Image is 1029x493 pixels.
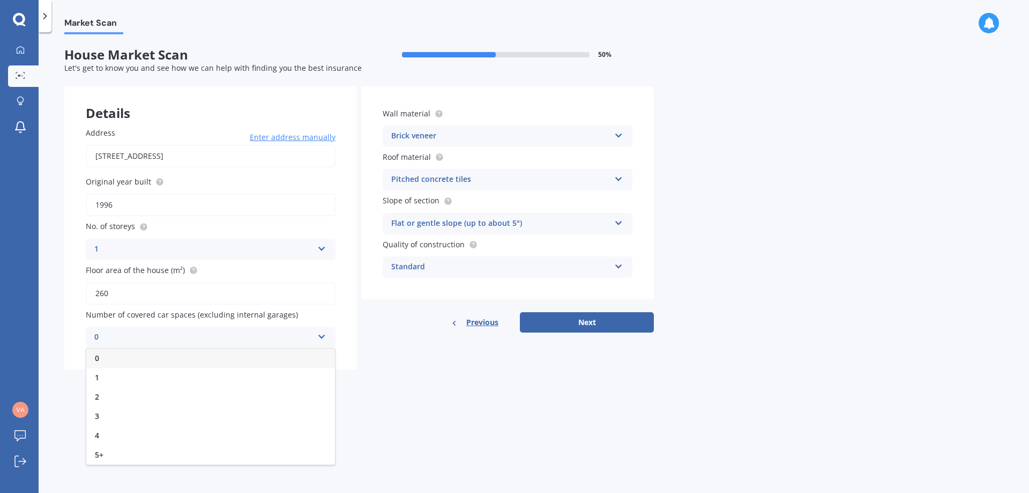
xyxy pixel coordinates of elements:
[391,130,610,143] div: Brick veneer
[391,173,610,186] div: Pitched concrete tiles
[95,411,99,421] span: 3
[95,450,103,460] span: 5+
[86,194,335,216] input: Enter year
[95,430,99,440] span: 4
[598,51,612,58] span: 50 %
[64,86,357,119] div: Details
[95,392,99,402] span: 2
[520,312,654,333] button: Next
[86,222,135,232] span: No. of storeys
[383,152,431,162] span: Roof material
[64,47,359,63] span: House Market Scan
[86,128,115,138] span: Address
[86,282,335,305] input: Enter floor area
[391,261,610,274] div: Standard
[383,239,465,249] span: Quality of construction
[12,402,28,418] img: 819c6fed5b0854e61ebc85059d62b07b
[64,63,362,73] span: Let's get to know you and see how we can help with finding you the best insurance
[86,145,335,167] input: Enter address
[94,243,313,256] div: 1
[94,331,313,344] div: 0
[391,217,610,230] div: Flat or gentle slope (up to about 5°)
[95,353,99,363] span: 0
[86,265,185,275] span: Floor area of the house (m²)
[86,176,151,187] span: Original year built
[250,132,335,143] span: Enter address manually
[64,18,123,32] span: Market Scan
[95,372,99,382] span: 1
[383,196,439,206] span: Slope of section
[466,314,498,330] span: Previous
[86,310,298,320] span: Number of covered car spaces (excluding internal garages)
[383,108,430,119] span: Wall material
